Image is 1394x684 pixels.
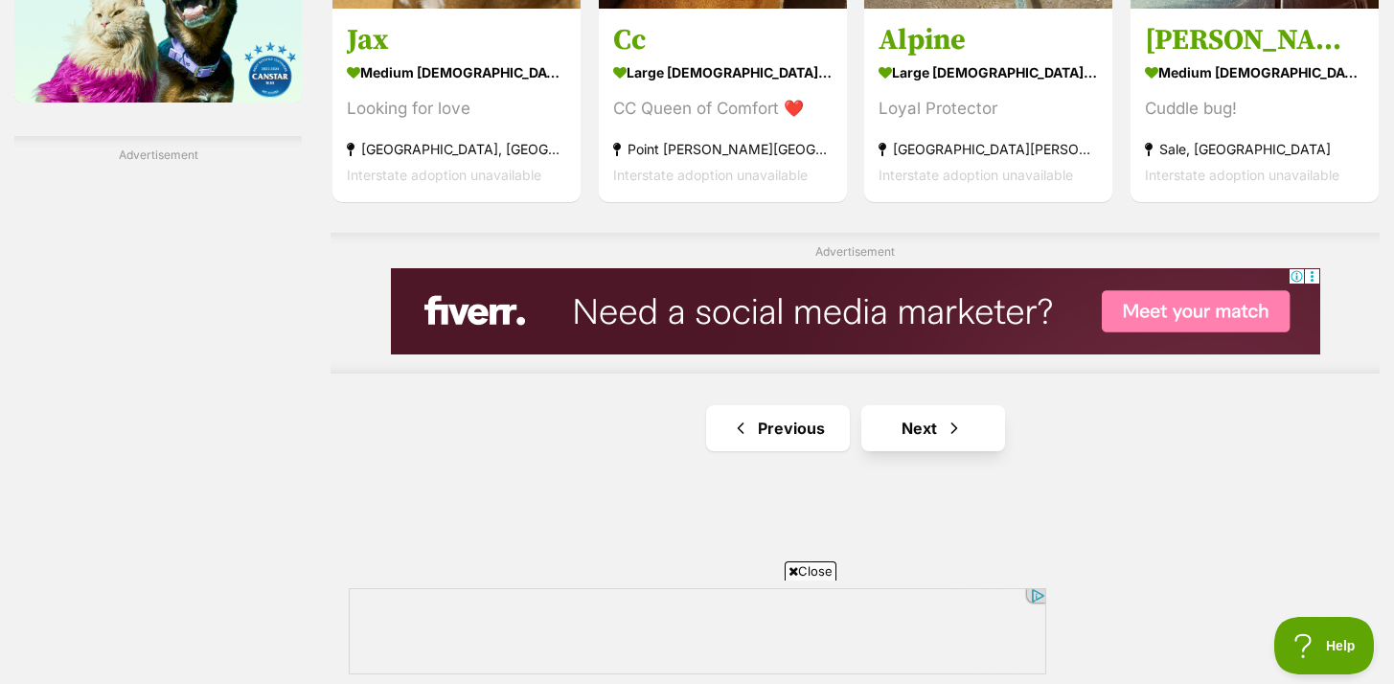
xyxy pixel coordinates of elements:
[331,405,1380,451] nav: Pagination
[864,8,1112,202] a: Alpine large [DEMOGRAPHIC_DATA] Dog Loyal Protector [GEOGRAPHIC_DATA][PERSON_NAME][GEOGRAPHIC_DAT...
[347,167,541,183] span: Interstate adoption unavailable
[349,588,1046,674] iframe: Advertisement
[391,268,1320,354] iframe: Advertisement
[879,58,1098,86] strong: large [DEMOGRAPHIC_DATA] Dog
[613,136,833,162] strong: Point [PERSON_NAME][GEOGRAPHIC_DATA]
[347,22,566,58] h3: Jax
[347,96,566,122] div: Looking for love
[861,405,1005,451] a: Next page
[879,96,1098,122] div: Loyal Protector
[879,167,1073,183] span: Interstate adoption unavailable
[332,8,581,202] a: Jax medium [DEMOGRAPHIC_DATA] Dog Looking for love [GEOGRAPHIC_DATA], [GEOGRAPHIC_DATA] Interstat...
[1274,617,1375,674] iframe: Help Scout Beacon - Open
[1131,8,1379,202] a: [PERSON_NAME] medium [DEMOGRAPHIC_DATA] Dog Cuddle bug! Sale, [GEOGRAPHIC_DATA] Interstate adopti...
[785,561,836,581] span: Close
[1145,96,1364,122] div: Cuddle bug!
[879,22,1098,58] h3: Alpine
[613,58,833,86] strong: large [DEMOGRAPHIC_DATA] Dog
[613,167,808,183] span: Interstate adoption unavailable
[1145,136,1364,162] strong: Sale, [GEOGRAPHIC_DATA]
[331,233,1380,374] div: Advertisement
[1145,167,1339,183] span: Interstate adoption unavailable
[1145,58,1364,86] strong: medium [DEMOGRAPHIC_DATA] Dog
[599,8,847,202] a: Cc large [DEMOGRAPHIC_DATA] Dog CC Queen of Comfort ❤️ Point [PERSON_NAME][GEOGRAPHIC_DATA] Inter...
[706,405,850,451] a: Previous page
[347,136,566,162] strong: [GEOGRAPHIC_DATA], [GEOGRAPHIC_DATA]
[613,96,833,122] div: CC Queen of Comfort ❤️
[879,136,1098,162] strong: [GEOGRAPHIC_DATA][PERSON_NAME][GEOGRAPHIC_DATA]
[613,22,833,58] h3: Cc
[1145,22,1364,58] h3: [PERSON_NAME]
[347,58,566,86] strong: medium [DEMOGRAPHIC_DATA] Dog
